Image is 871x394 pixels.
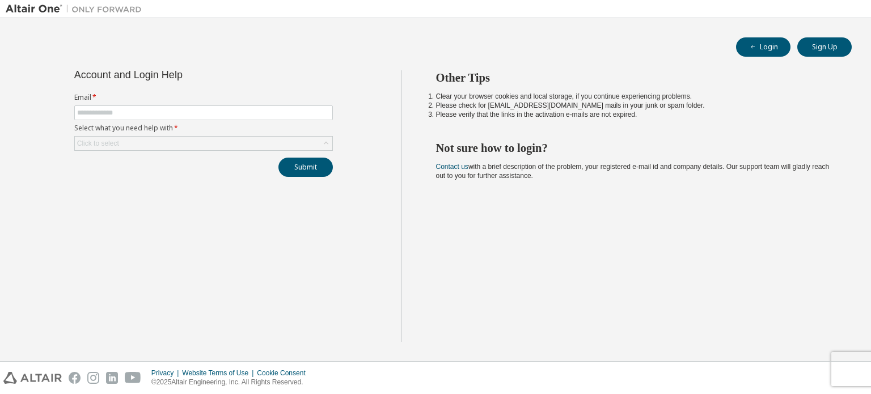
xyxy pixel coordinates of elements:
[151,378,312,387] p: © 2025 Altair Engineering, Inc. All Rights Reserved.
[182,368,257,378] div: Website Terms of Use
[436,101,832,110] li: Please check for [EMAIL_ADDRESS][DOMAIN_NAME] mails in your junk or spam folder.
[257,368,312,378] div: Cookie Consent
[74,70,281,79] div: Account and Login Help
[436,141,832,155] h2: Not sure how to login?
[75,137,332,150] div: Click to select
[278,158,333,177] button: Submit
[436,110,832,119] li: Please verify that the links in the activation e-mails are not expired.
[436,92,832,101] li: Clear your browser cookies and local storage, if you continue experiencing problems.
[3,372,62,384] img: altair_logo.svg
[736,37,790,57] button: Login
[436,163,830,180] span: with a brief description of the problem, your registered e-mail id and company details. Our suppo...
[106,372,118,384] img: linkedin.svg
[436,163,468,171] a: Contact us
[6,3,147,15] img: Altair One
[69,372,81,384] img: facebook.svg
[87,372,99,384] img: instagram.svg
[151,368,182,378] div: Privacy
[797,37,852,57] button: Sign Up
[125,372,141,384] img: youtube.svg
[436,70,832,85] h2: Other Tips
[77,139,119,148] div: Click to select
[74,124,333,133] label: Select what you need help with
[74,93,333,102] label: Email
